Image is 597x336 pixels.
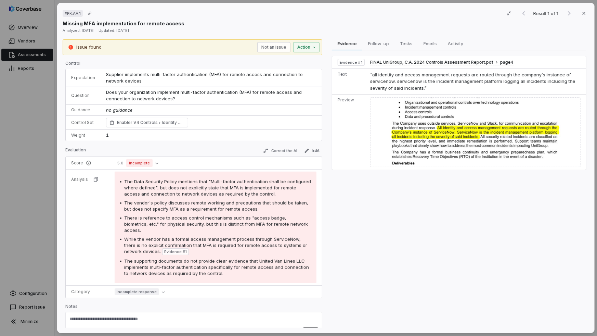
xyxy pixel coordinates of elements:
[126,159,153,167] span: Incomplete
[71,120,95,125] p: Control Set
[164,249,187,254] span: Evidence # 1
[71,160,104,166] p: Score
[332,69,367,95] td: Text
[71,107,95,113] p: Guidance
[533,10,559,17] p: Result 1 of 1
[65,147,86,155] p: Evaluation
[115,288,159,295] span: Incomplete response
[124,179,311,197] span: The Data Security Policy mentions that "Multi-factor authentication shall be configured where def...
[124,258,309,276] span: The supporting documents do not provide clear evidence that United Van Lines LLC implements multi...
[397,39,415,48] span: Tasks
[63,20,184,27] p: Missing MFA implementation for remote access
[76,44,102,51] p: Issue found
[370,97,580,167] img: 0443f0f10f314750b750a5c7a580011c_original.jpg_w1200.jpg
[257,42,290,52] button: Not an issue
[71,75,95,80] p: Expectation
[370,60,513,65] button: FINAL UniGroup, C.A. 2024 Controls Assessment Report.pdfpage4
[115,159,161,167] button: 5.0Incomplete
[65,11,81,16] span: # PR.AA.1
[106,107,132,113] span: no guidance
[421,39,440,48] span: Emails
[500,60,513,65] span: page 4
[63,28,94,33] span: Analyzed: [DATE]
[117,119,185,126] span: Enabler V4 Controls Identity Management, Authentication, and Access Control
[99,28,129,33] span: Updated: [DATE]
[106,132,109,138] span: 1
[370,60,493,65] span: FINAL UniGroup, C.A. 2024 Controls Assessment Report.pdf
[71,177,88,182] p: Analysis
[340,60,362,65] span: Evidence # 1
[65,304,322,312] p: Notes
[293,42,320,52] button: Action
[335,39,359,48] span: Evidence
[370,72,575,91] span: “all identity and access management requests are routed through the company's instance of service...
[445,39,466,48] span: Activity
[124,200,308,212] span: The vendor's policy discusses remote working and precautions that should be taken, but does not s...
[65,61,322,69] p: Control
[124,236,307,254] span: While the vendor has a formal access management process through ServiceNow, there is no explicit ...
[301,147,322,155] button: Edit
[106,72,304,84] span: Supplier implements multi-factor authentication (MFA) for remote access and connection to network...
[71,289,104,295] p: Category
[332,95,367,170] td: Preview
[71,133,95,138] p: Weight
[106,89,303,102] span: Does your organization implement multi-factor authentication (MFA) for remote access and connecti...
[83,7,96,20] button: Copy link
[260,147,300,155] button: Correct the AI
[71,93,95,98] p: Question
[124,215,308,233] span: There is reference to access control mechanisms such as "access badge, biometrics, etc." for phys...
[365,39,391,48] span: Follow-up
